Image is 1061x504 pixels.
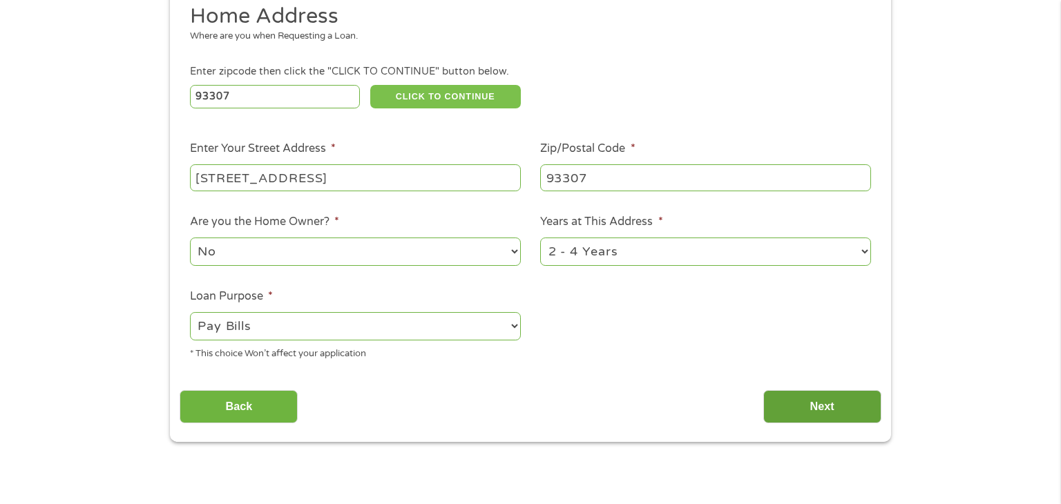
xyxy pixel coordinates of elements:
[763,390,881,424] input: Next
[540,215,662,229] label: Years at This Address
[190,215,339,229] label: Are you the Home Owner?
[190,142,336,156] label: Enter Your Street Address
[190,64,871,79] div: Enter zipcode then click the "CLICK TO CONTINUE" button below.
[190,342,521,361] div: * This choice Won’t affect your application
[180,390,298,424] input: Back
[540,142,635,156] label: Zip/Postal Code
[190,164,521,191] input: 1 Main Street
[370,85,521,108] button: CLICK TO CONTINUE
[190,289,273,304] label: Loan Purpose
[190,3,861,30] h2: Home Address
[190,30,861,43] div: Where are you when Requesting a Loan.
[190,85,361,108] input: Enter Zipcode (e.g 01510)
